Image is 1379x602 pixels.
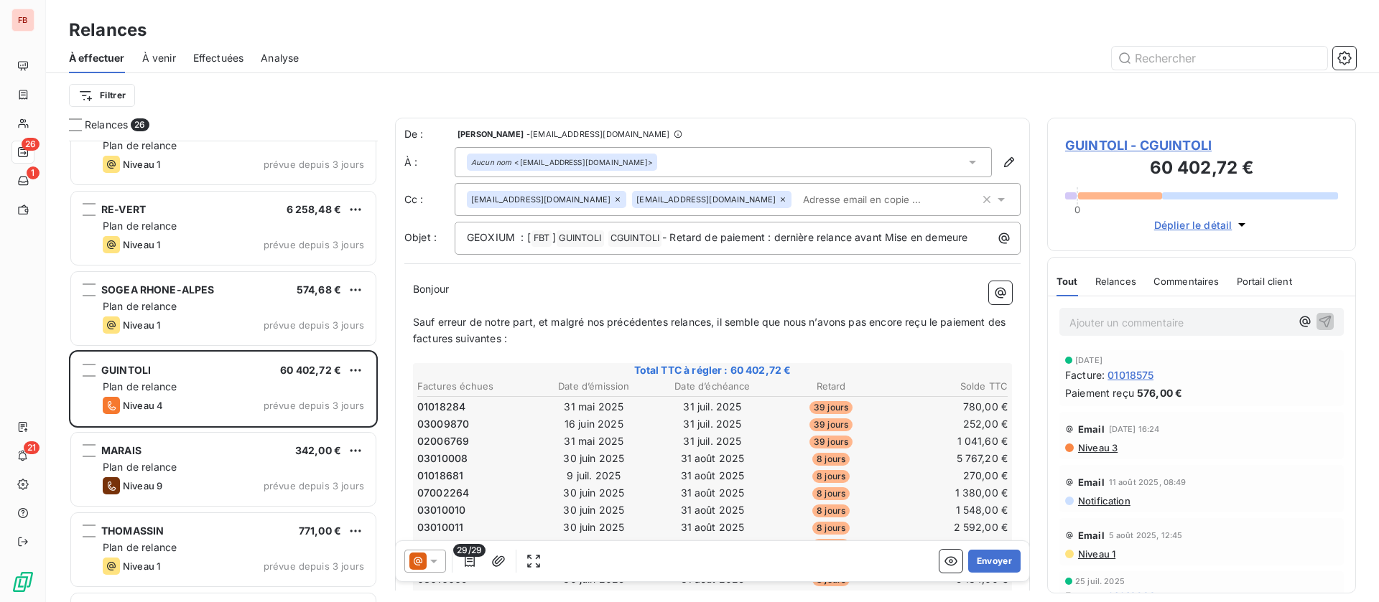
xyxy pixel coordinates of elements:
[1078,530,1105,541] span: Email
[417,503,465,517] span: 03010010
[458,130,524,138] span: [PERSON_NAME]
[1095,276,1136,287] span: Relances
[295,444,341,456] span: 342,00 €
[1077,548,1115,560] span: Niveau 1
[654,451,771,466] td: 31 août 2025
[654,433,771,449] td: 31 juil. 2025
[299,525,341,537] span: 771,00 €
[417,417,469,431] span: 03009870
[85,118,128,132] span: Relances
[297,283,341,296] span: 574,68 €
[193,51,244,65] span: Effectuées
[654,399,771,415] td: 31 juil. 2025
[1330,553,1365,588] iframe: Intercom live chat
[417,451,468,466] span: 03010008
[413,316,1008,344] span: Sauf erreur de notre part, et malgré nos précédentes relances, il semble que nous n’avons pas enc...
[654,379,771,394] th: Date d’échéance
[809,418,853,431] span: 39 jours
[662,231,967,243] span: - Retard de paiement : dernière relance avant Mise en demeure
[891,433,1008,449] td: 1 041,60 €
[1153,276,1220,287] span: Commentaires
[417,520,463,535] span: 03010011
[1065,385,1134,400] span: Paiement reçu
[417,469,463,483] span: 01018681
[1154,217,1232,232] span: Déplier le détail
[471,157,653,167] div: <[EMAIL_ADDRESS][DOMAIN_NAME]>
[812,487,850,500] span: 8 jours
[526,130,669,138] span: - [EMAIL_ADDRESS][DOMAIN_NAME]
[812,522,850,535] span: 8 jours
[413,283,449,295] span: Bonjour
[264,480,364,492] span: prévue depuis 3 jours
[531,230,552,247] span: FBT
[535,468,652,484] td: 9 juil. 2025
[654,416,771,432] td: 31 juil. 2025
[280,364,341,376] span: 60 402,72 €
[264,400,364,411] span: prévue depuis 3 jours
[535,485,652,501] td: 30 juin 2025
[797,189,963,210] input: Adresse email en copie ...
[123,319,160,331] span: Niveau 1
[773,379,890,394] th: Retard
[103,461,177,473] span: Plan de relance
[891,485,1008,501] td: 1 380,00 €
[27,166,40,179] span: 1
[535,433,652,449] td: 31 mai 2025
[101,525,164,537] span: THOMASSIN
[552,231,556,243] span: ]
[417,486,469,500] span: 07002264
[891,399,1008,415] td: 780,00 €
[22,138,40,151] span: 26
[264,159,364,170] span: prévue depuis 3 jours
[103,139,177,151] span: Plan de relance
[101,444,141,456] span: MARAIS
[968,550,1021,573] button: Envoyer
[1078,476,1105,488] span: Email
[69,17,147,43] h3: Relances
[812,453,850,466] span: 8 jours
[261,51,299,65] span: Analyse
[891,416,1008,432] td: 252,00 €
[1077,495,1130,507] span: Notification
[264,319,364,331] span: prévue depuis 3 jours
[812,504,850,517] span: 8 jours
[1137,385,1182,400] span: 576,00 €
[123,480,162,492] span: Niveau 9
[654,468,771,484] td: 31 août 2025
[287,203,342,215] span: 6 258,48 €
[1057,276,1078,287] span: Tout
[1109,531,1183,540] span: 5 août 2025, 12:45
[131,118,149,131] span: 26
[142,51,176,65] span: À venir
[69,84,135,107] button: Filtrer
[812,539,850,552] span: 8 jours
[103,541,177,553] span: Plan de relance
[417,400,465,414] span: 01018284
[103,300,177,312] span: Plan de relance
[535,537,652,552] td: 30 juin 2025
[1150,217,1254,233] button: Déplier le détail
[654,502,771,518] td: 31 août 2025
[1074,204,1080,215] span: 0
[453,544,486,557] span: 29/29
[535,379,652,394] th: Date d’émission
[404,192,455,207] label: Cc :
[812,470,850,483] span: 8 jours
[1112,47,1327,70] input: Rechercher
[1108,367,1153,382] span: 01018575
[1109,425,1160,433] span: [DATE] 16:24
[535,502,652,518] td: 30 juin 2025
[1065,367,1105,382] span: Facture :
[1075,356,1102,365] span: [DATE]
[535,519,652,535] td: 30 juin 2025
[1065,155,1338,184] h3: 60 402,72 €
[891,379,1008,394] th: Solde TTC
[415,363,1010,377] span: Total TTC à régler : 60 402,72 €
[11,9,34,32] div: FB
[471,195,610,204] span: [EMAIL_ADDRESS][DOMAIN_NAME]
[891,451,1008,466] td: 5 767,20 €
[103,220,177,232] span: Plan de relance
[417,537,464,552] span: 01018576
[809,436,853,448] span: 39 jours
[1109,478,1187,486] span: 11 août 2025, 08:49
